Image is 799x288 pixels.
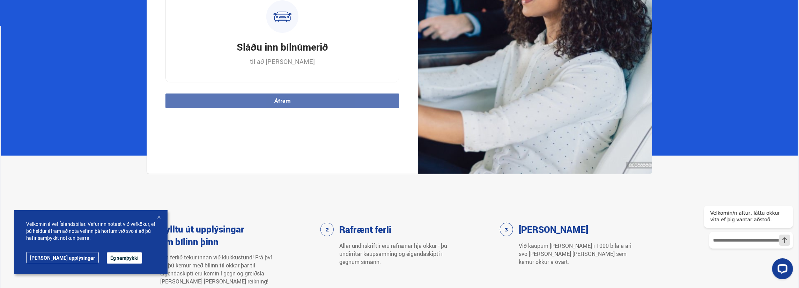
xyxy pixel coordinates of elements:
a: [PERSON_NAME] upplýsingar [26,252,99,263]
h3: Rafrænt ferli [339,223,391,236]
h3: Fylltu út upplýsingar um bílinn þinn [160,223,247,248]
p: Allar undirskriftir eru rafrænar hjá okkur - þú undirritar kaupsamning og eigandaskipti í gegnum ... [339,242,453,266]
h3: Sláðu inn bílnúmerið [237,40,328,53]
p: Allt ferlið tekur innan við klukkustund! Frá því að þú kemur með bílinn til okkar þar til eigenda... [160,253,274,286]
p: til að [PERSON_NAME] [250,57,315,66]
p: Við kaupum [PERSON_NAME] í 1000 bíla á ári svo [PERSON_NAME] [PERSON_NAME] sem kemur okkur á óvart. [519,242,632,266]
button: Ég samþykki [107,252,142,264]
h3: [PERSON_NAME] [519,223,588,236]
span: Velkomin á vef Íslandsbílar. Vefurinn notast við vefkökur, ef þú heldur áfram að nota vefinn þá h... [26,221,155,242]
button: Áfram [165,94,399,108]
iframe: LiveChat chat widget [698,193,796,285]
